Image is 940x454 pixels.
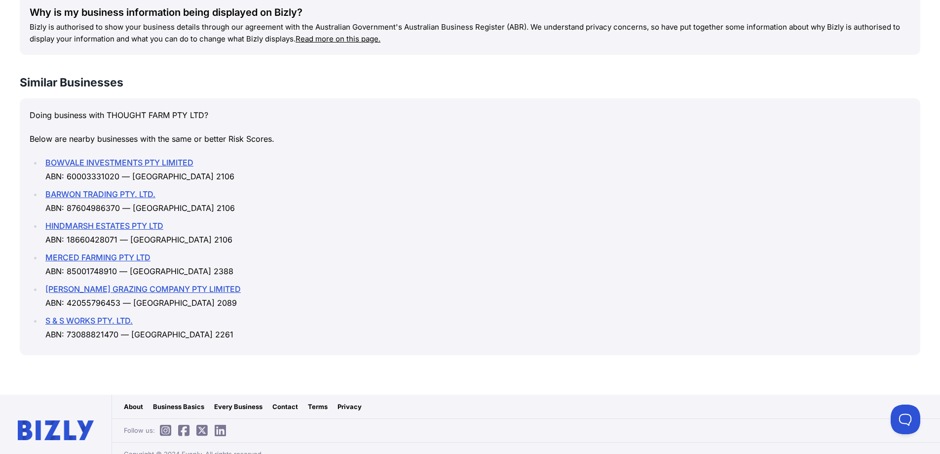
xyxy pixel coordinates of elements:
a: Privacy [338,402,362,412]
li: ABN: 60003331020 — [GEOGRAPHIC_DATA] 2106 [42,156,910,183]
a: Every Business [214,402,263,412]
p: Doing business with THOUGHT FARM PTY LTD? [30,108,910,122]
div: Why is my business information being displayed on Bizly? [30,5,910,19]
span: Follow us: [124,425,231,435]
p: Below are nearby businesses with the same or better Risk Scores. [30,132,910,146]
li: ABN: 18660428071 — [GEOGRAPHIC_DATA] 2106 [42,219,910,247]
li: ABN: 42055796453 — [GEOGRAPHIC_DATA] 2089 [42,282,910,310]
a: BARWON TRADING PTY. LTD. [45,189,155,199]
li: ABN: 73088821470 — [GEOGRAPHIC_DATA] 2261 [42,314,910,341]
h3: Similar Businesses [20,75,920,90]
li: ABN: 87604986370 — [GEOGRAPHIC_DATA] 2106 [42,187,910,215]
a: MERCED FARMING PTY LTD [45,252,150,262]
li: ABN: 85001748910 — [GEOGRAPHIC_DATA] 2388 [42,250,910,278]
a: HINDMARSH ESTATES PTY LTD [45,221,163,231]
a: About [124,402,143,412]
p: Bizly is authorised to show your business details through our agreement with the Australian Gover... [30,21,910,45]
a: BOWVALE INVESTMENTS PTY LIMITED [45,158,193,167]
iframe: Toggle Customer Support [891,405,920,434]
a: [PERSON_NAME] GRAZING COMPANY PTY LIMITED [45,284,241,294]
a: S & S WORKS PTY. LTD. [45,316,133,326]
a: Terms [308,402,328,412]
a: Contact [272,402,298,412]
a: Business Basics [153,402,204,412]
a: Read more on this page. [296,34,380,43]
